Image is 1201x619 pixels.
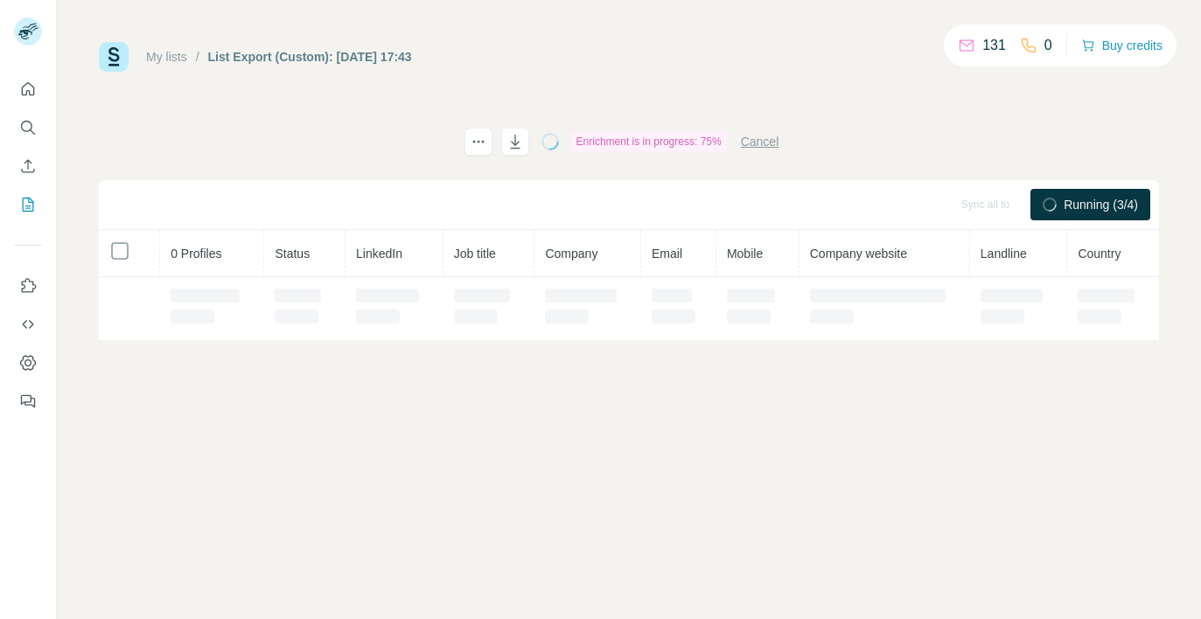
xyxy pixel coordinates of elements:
[14,270,42,302] button: Use Surfe on LinkedIn
[1078,247,1121,261] span: Country
[1064,196,1138,213] span: Running (3/4)
[454,247,496,261] span: Job title
[741,133,779,150] button: Cancel
[652,247,682,261] span: Email
[356,247,402,261] span: LinkedIn
[14,150,42,182] button: Enrich CSV
[14,347,42,379] button: Dashboard
[14,73,42,105] button: Quick start
[196,48,199,66] li: /
[14,309,42,340] button: Use Surfe API
[1081,33,1163,58] button: Buy credits
[1044,35,1052,56] p: 0
[208,48,412,66] div: List Export (Custom): [DATE] 17:43
[810,247,907,261] span: Company website
[982,35,1006,56] p: 131
[171,247,221,261] span: 0 Profiles
[275,247,310,261] span: Status
[14,112,42,143] button: Search
[14,189,42,220] button: My lists
[99,128,449,156] h1: List Export (Custom): [DATE] 17:43
[14,386,42,417] button: Feedback
[464,128,492,156] button: actions
[571,131,727,152] div: Enrichment is in progress: 75%
[545,247,597,261] span: Company
[981,247,1027,261] span: Landline
[146,50,187,64] a: My lists
[727,247,763,261] span: Mobile
[99,42,129,72] img: Surfe Logo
